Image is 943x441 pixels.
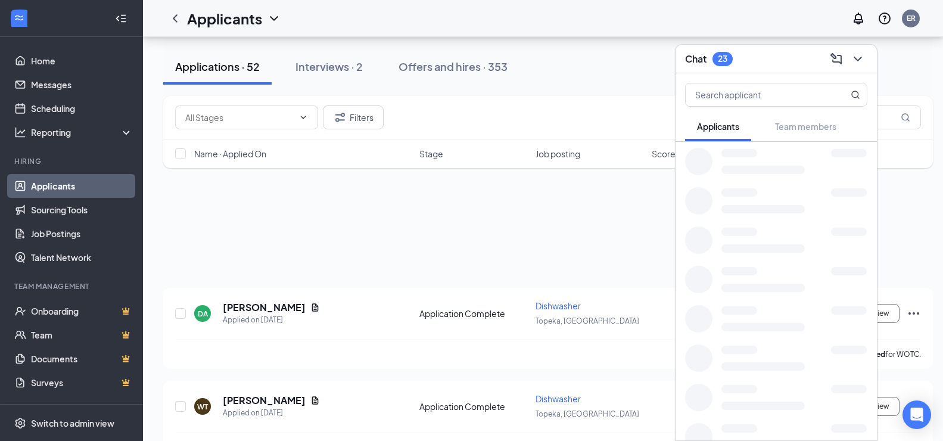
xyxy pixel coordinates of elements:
[31,246,133,269] a: Talent Network
[775,121,836,132] span: Team members
[536,316,639,325] span: Topeka, [GEOGRAPHIC_DATA]
[419,308,528,319] div: Application Complete
[333,110,347,125] svg: Filter
[168,11,182,26] svg: ChevronLeft
[31,126,133,138] div: Reporting
[323,105,384,129] button: Filter Filters
[851,90,860,100] svg: MagnifyingGlass
[223,407,320,419] div: Applied on [DATE]
[185,111,294,124] input: All Stages
[31,174,133,198] a: Applicants
[419,148,443,160] span: Stage
[877,11,892,26] svg: QuestionInfo
[685,52,707,66] h3: Chat
[310,396,320,405] svg: Document
[175,59,260,74] div: Applications · 52
[686,83,827,106] input: Search applicant
[14,417,26,429] svg: Settings
[31,222,133,246] a: Job Postings
[902,400,931,429] div: Open Intercom Messenger
[31,49,133,73] a: Home
[13,12,25,24] svg: WorkstreamLogo
[14,126,26,138] svg: Analysis
[31,97,133,120] a: Scheduling
[536,148,580,160] span: Job posting
[14,156,130,166] div: Hiring
[31,371,133,395] a: SurveysCrown
[399,59,508,74] div: Offers and hires · 353
[829,52,844,66] svg: ComposeMessage
[31,347,133,371] a: DocumentsCrown
[827,49,846,69] button: ComposeMessage
[907,13,916,23] div: ER
[267,11,281,26] svg: ChevronDown
[31,73,133,97] a: Messages
[31,417,114,429] div: Switch to admin view
[851,11,866,26] svg: Notifications
[31,198,133,222] a: Sourcing Tools
[848,49,867,69] button: ChevronDown
[187,8,262,29] h1: Applicants
[194,148,266,160] span: Name · Applied On
[851,52,865,66] svg: ChevronDown
[14,281,130,291] div: Team Management
[536,409,639,418] span: Topeka, [GEOGRAPHIC_DATA]
[223,394,306,407] h5: [PERSON_NAME]
[697,121,739,132] span: Applicants
[536,300,581,311] span: Dishwasher
[115,13,127,24] svg: Collapse
[31,299,133,323] a: OnboardingCrown
[197,402,208,412] div: WT
[298,113,308,122] svg: ChevronDown
[223,301,306,314] h5: [PERSON_NAME]
[718,54,727,64] div: 23
[223,314,320,326] div: Applied on [DATE]
[295,59,363,74] div: Interviews · 2
[310,303,320,312] svg: Document
[907,306,921,321] svg: Ellipses
[198,309,208,319] div: DA
[901,113,910,122] svg: MagnifyingGlass
[419,400,528,412] div: Application Complete
[652,148,676,160] span: Score
[907,399,921,414] svg: Ellipses
[31,323,133,347] a: TeamCrown
[536,393,581,404] span: Dishwasher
